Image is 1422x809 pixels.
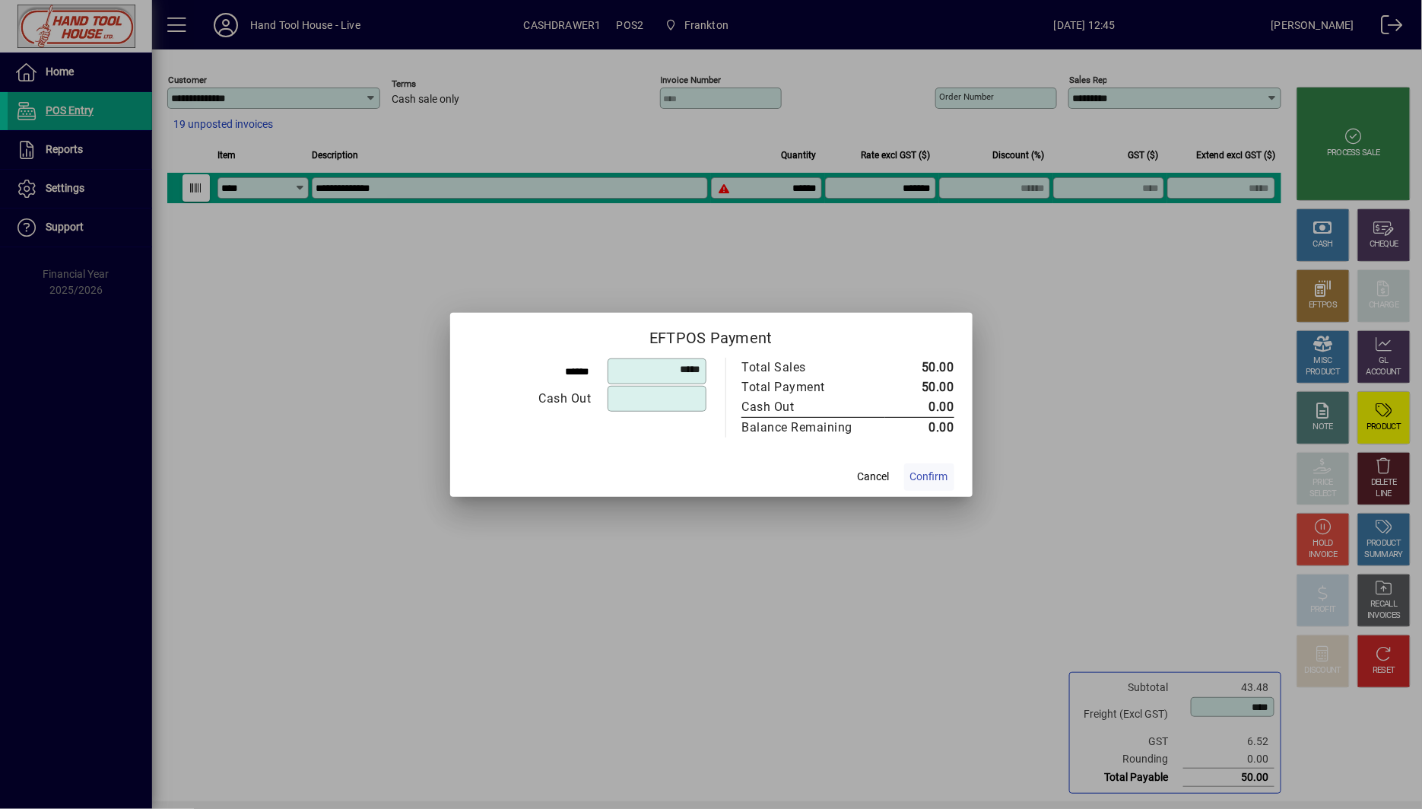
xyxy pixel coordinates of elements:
button: Cancel [849,463,898,491]
td: 0.00 [885,397,954,418]
h2: EFTPOS Payment [450,313,973,357]
td: 0.00 [885,417,954,438]
button: Confirm [904,463,954,491]
td: 50.00 [885,377,954,397]
span: Confirm [910,469,948,485]
div: Balance Remaining [742,419,870,437]
div: Cash Out [469,390,592,408]
td: Total Sales [741,358,885,377]
span: Cancel [858,469,890,485]
td: Total Payment [741,377,885,397]
td: 50.00 [885,358,954,377]
div: Cash Out [742,398,870,416]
